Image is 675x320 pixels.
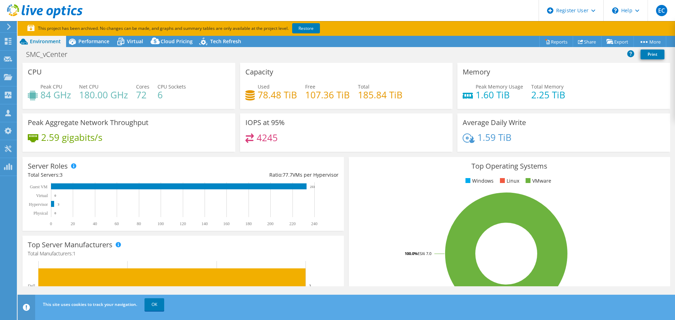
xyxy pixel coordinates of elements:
text: 160 [223,221,230,226]
span: Virtual [127,38,143,45]
text: 140 [201,221,208,226]
text: Hypervisor [29,202,48,207]
text: 200 [267,221,274,226]
text: 0 [54,211,56,215]
text: 233 [310,185,315,189]
text: 40 [93,221,97,226]
li: VMware [524,177,551,185]
h3: Capacity [245,68,273,76]
h4: 2.59 gigabits/s [41,133,102,141]
a: More [634,36,666,47]
span: Peak Memory Usage [476,83,523,90]
text: Virtual [36,193,48,198]
a: Export [601,36,634,47]
h3: Average Daily Write [463,119,526,126]
span: 1 [73,250,76,257]
h4: 72 [136,91,149,99]
span: CPU Sockets [157,83,186,90]
span: Peak CPU [40,83,62,90]
text: Dell [28,283,35,288]
span: 3 [60,171,63,178]
text: 0 [50,221,52,226]
h3: Top Server Manufacturers [28,241,112,249]
h3: IOPS at 95% [245,119,285,126]
tspan: 100.0% [405,251,418,256]
h4: Total Manufacturers: [28,250,339,257]
text: 240 [311,221,317,226]
span: EC [656,5,667,16]
span: Net CPU [79,83,98,90]
text: 3 [58,203,59,206]
li: Linux [498,177,519,185]
text: 120 [180,221,186,226]
span: Cloud Pricing [161,38,193,45]
span: Cores [136,83,149,90]
a: Print [641,50,664,59]
h4: 6 [157,91,186,99]
span: Used [258,83,270,90]
div: Total Servers: [28,171,183,179]
h3: Server Roles [28,162,68,170]
text: 220 [289,221,296,226]
text: Physical [33,211,48,216]
p: This project has been archived. No changes can be made, and graphs and summary tables are only av... [27,25,372,32]
h3: Memory [463,68,490,76]
h1: SMC_vCenter [23,51,78,58]
h4: 2.25 TiB [531,91,565,99]
a: OK [144,298,164,311]
h4: 84 GHz [40,91,71,99]
h4: 1.59 TiB [477,133,512,141]
h3: CPU [28,68,42,76]
h4: 1.60 TiB [476,91,523,99]
text: 80 [137,221,141,226]
a: Share [573,36,602,47]
h3: Top Operating Systems [354,162,665,170]
span: Performance [78,38,109,45]
h4: 4245 [257,134,278,142]
h3: Peak Aggregate Network Throughput [28,119,148,126]
span: Total Memory [531,83,564,90]
text: 180 [245,221,252,226]
svg: \n [612,7,618,14]
span: This site uses cookies to track your navigation. [43,301,137,307]
tspan: ESXi 7.0 [418,251,431,256]
text: 3 [309,283,311,288]
span: Tech Refresh [210,38,241,45]
li: Windows [464,177,494,185]
div: Ratio: VMs per Hypervisor [183,171,339,179]
text: 60 [115,221,119,226]
text: 20 [71,221,75,226]
a: Reports [539,36,573,47]
span: 77.7 [283,171,292,178]
text: Guest VM [30,184,47,189]
h4: 185.84 TiB [358,91,403,99]
span: Total [358,83,369,90]
h4: 107.36 TiB [305,91,350,99]
span: Free [305,83,315,90]
text: 100 [157,221,164,226]
h4: 78.48 TiB [258,91,297,99]
text: 0 [54,194,56,197]
span: Environment [30,38,61,45]
h4: 180.00 GHz [79,91,128,99]
a: Restore [292,23,320,33]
